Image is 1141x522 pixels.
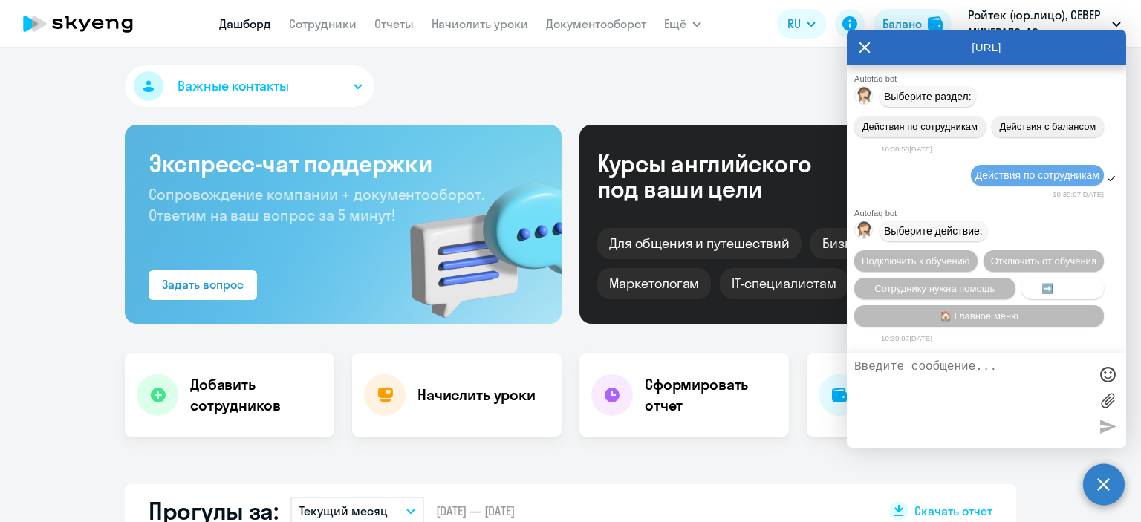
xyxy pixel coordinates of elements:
time: 10:38:58[DATE] [881,145,932,153]
span: Отключить от обучения [991,255,1096,267]
button: Сотруднику нужна помощь [854,278,1015,299]
h4: Добавить сотрудников [190,374,322,416]
div: Маркетологам [597,268,711,299]
a: Начислить уроки [432,16,528,31]
span: Сотруднику нужна помощь [874,283,995,294]
div: Autofaq bot [854,209,1126,218]
div: Баланс [882,15,922,33]
button: Важные контакты [125,65,374,107]
span: Важные контакты [178,76,289,96]
button: Отключить от обучения [984,250,1104,272]
a: Дашборд [219,16,271,31]
img: bot avatar [855,221,874,243]
button: Действия с балансом [992,116,1104,137]
div: Бизнес и командировки [810,228,987,259]
h4: Начислить уроки [417,385,536,405]
span: 🏠 Главное меню [940,310,1018,322]
button: 🏠 Главное меню [854,305,1104,327]
button: Ройтек (юр.лицо), СЕВЕР МИНЕРАЛС, АО [960,6,1128,42]
span: Сопровождение компании + документооборот. Ответим на ваш вопрос за 5 минут! [149,185,484,224]
label: Лимит 10 файлов [1096,389,1119,411]
img: bg-img [389,157,562,324]
div: Для общения и путешествий [597,228,802,259]
span: Выберите раздел: [884,91,972,102]
button: RU [777,9,826,39]
a: Отчеты [374,16,414,31]
button: Действия по сотрудникам [854,116,986,137]
img: balance [928,16,943,31]
time: 10:39:07[DATE] [1053,190,1104,198]
div: IT-специалистам [720,268,848,299]
time: 10:39:07[DATE] [881,334,932,342]
span: [DATE] — [DATE] [436,503,515,519]
span: RU [787,15,801,33]
span: ➡️ Назад [1041,283,1084,294]
button: Ещё [664,9,701,39]
span: Действия с балансом [999,121,1096,132]
img: bot avatar [855,87,874,108]
span: Выберите действие: [884,225,983,237]
button: Балансbalance [874,9,952,39]
button: ➡️ Назад [1021,278,1105,299]
h4: Сформировать отчет [645,374,777,416]
p: Текущий месяц [299,502,388,520]
span: Подключить к обучению [862,255,970,267]
span: Скачать отчет [914,503,992,519]
h3: Экспресс-чат поддержки [149,149,538,178]
button: Задать вопрос [149,270,257,300]
span: Ещё [664,15,686,33]
a: Документооборот [546,16,646,31]
button: Подключить к обучению [854,250,978,272]
p: Ройтек (юр.лицо), СЕВЕР МИНЕРАЛС, АО [968,6,1106,42]
span: Действия по сотрудникам [862,121,978,132]
div: Autofaq bot [854,74,1126,83]
a: Сотрудники [289,16,357,31]
div: Курсы английского под ваши цели [597,151,851,201]
span: Действия по сотрудникам [975,169,1099,181]
div: Задать вопрос [162,275,244,293]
